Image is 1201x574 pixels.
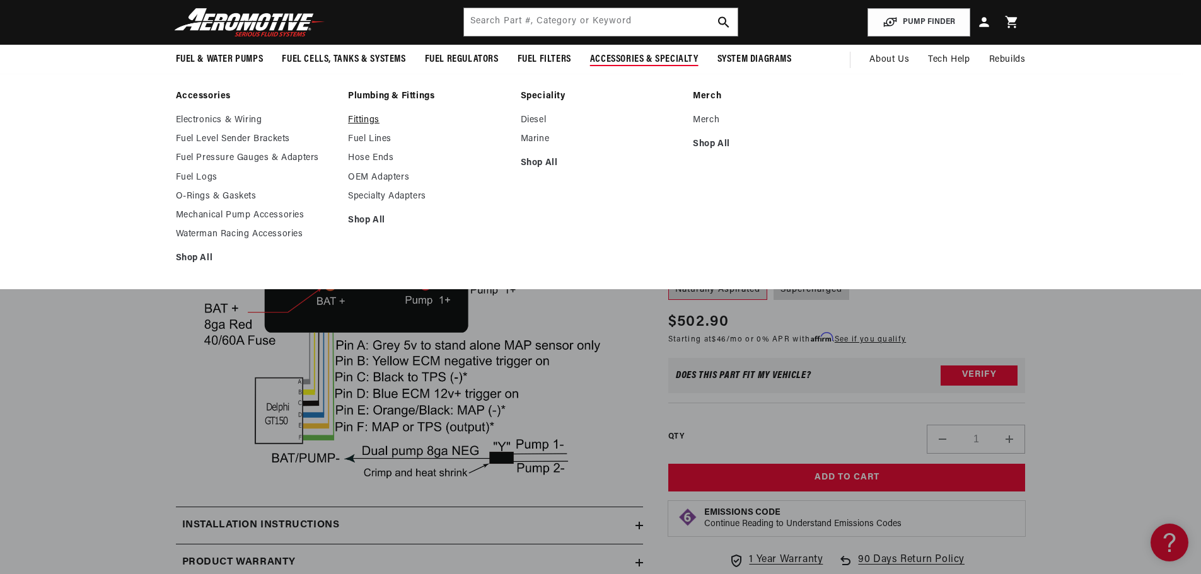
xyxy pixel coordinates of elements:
[521,134,681,145] a: Marine
[749,552,823,568] span: 1 Year Warranty
[693,91,853,102] a: Merch
[980,45,1035,75] summary: Rebuilds
[521,91,681,102] a: Speciality
[425,53,499,66] span: Fuel Regulators
[166,45,273,74] summary: Fuel & Water Pumps
[668,311,729,333] span: $502.90
[415,45,508,74] summary: Fuel Regulators
[668,432,684,442] label: QTY
[581,45,708,74] summary: Accessories & Specialty
[518,53,571,66] span: Fuel Filters
[182,554,296,571] h2: Product warranty
[668,333,906,345] p: Starting at /mo or 0% APR with .
[710,8,738,36] button: search button
[835,336,906,343] a: See if you qualify - Learn more about Affirm Financing (opens in modal)
[176,507,643,544] summary: Installation Instructions
[919,45,979,75] summary: Tech Help
[989,53,1026,67] span: Rebuilds
[464,8,738,36] input: Search by Part Number, Category or Keyword
[176,253,336,264] a: Shop All
[867,8,970,37] button: PUMP FINDER
[176,91,336,102] a: Accessories
[176,152,336,164] a: Fuel Pressure Gauges & Adapters
[272,45,415,74] summary: Fuel Cells, Tanks & Systems
[521,115,681,126] a: Diesel
[348,152,508,164] a: Hose Ends
[176,134,336,145] a: Fuel Level Sender Brackets
[348,91,508,102] a: Plumbing & Fittings
[508,45,581,74] summary: Fuel Filters
[860,45,919,75] a: About Us
[704,507,902,530] button: Emissions CodeContinue Reading to Understand Emissions Codes
[348,134,508,145] a: Fuel Lines
[348,215,508,226] a: Shop All
[941,365,1018,386] button: Verify
[678,507,698,527] img: Emissions code
[521,158,681,169] a: Shop All
[171,8,328,37] img: Aeromotive
[704,508,780,517] strong: Emissions Code
[774,280,849,300] label: Supercharged
[590,53,699,66] span: Accessories & Specialty
[282,53,405,66] span: Fuel Cells, Tanks & Systems
[704,519,902,530] p: Continue Reading to Understand Emissions Codes
[176,172,336,183] a: Fuel Logs
[811,333,833,342] span: Affirm
[729,552,823,568] a: 1 Year Warranty
[348,191,508,202] a: Specialty Adapters
[348,172,508,183] a: OEM Adapters
[176,191,336,202] a: O-Rings & Gaskets
[176,229,336,240] a: Waterman Racing Accessories
[693,115,853,126] a: Merch
[176,53,264,66] span: Fuel & Water Pumps
[348,115,508,126] a: Fittings
[717,53,792,66] span: System Diagrams
[176,210,336,221] a: Mechanical Pump Accessories
[676,370,811,381] div: Does This part fit My vehicle?
[176,115,336,126] a: Electronics & Wiring
[708,45,801,74] summary: System Diagrams
[928,53,970,67] span: Tech Help
[712,336,726,343] span: $46
[668,280,767,300] label: Naturally Aspirated
[668,464,1026,492] button: Add to Cart
[693,139,853,150] a: Shop All
[869,55,909,64] span: About Us
[182,517,340,534] h2: Installation Instructions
